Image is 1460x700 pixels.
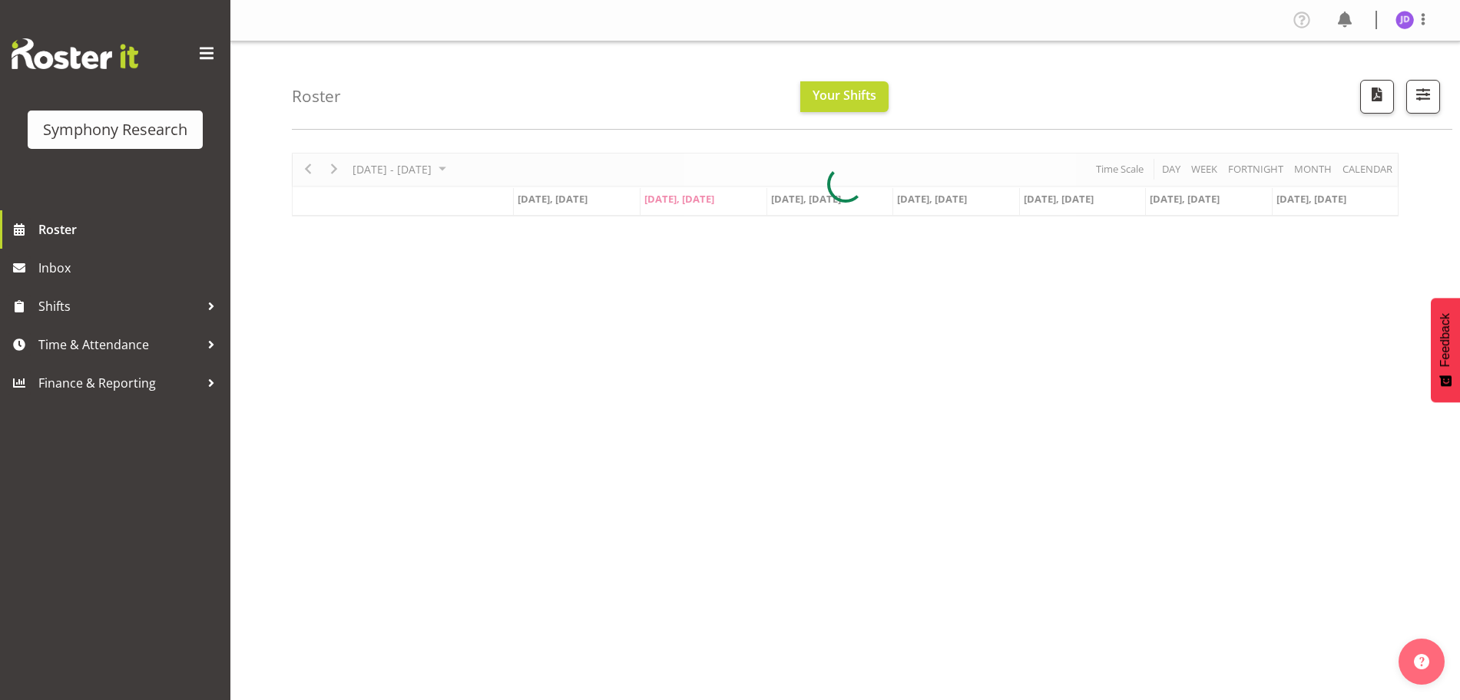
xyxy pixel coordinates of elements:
[38,295,200,318] span: Shifts
[1438,313,1452,367] span: Feedback
[800,81,889,112] button: Your Shifts
[292,87,341,105] h4: Roster
[1414,654,1429,669] img: help-xxl-2.png
[1431,298,1460,402] button: Feedback - Show survey
[38,371,200,395] span: Finance & Reporting
[38,333,200,356] span: Time & Attendance
[813,87,876,104] span: Your Shifts
[38,256,223,279] span: Inbox
[1395,11,1414,29] img: jennifer-donovan1879.jpg
[43,118,187,141] div: Symphony Research
[1360,80,1394,114] button: Download a PDF of the roster according to the set date range.
[1406,80,1440,114] button: Filter Shifts
[12,38,138,69] img: Rosterit website logo
[38,218,223,241] span: Roster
